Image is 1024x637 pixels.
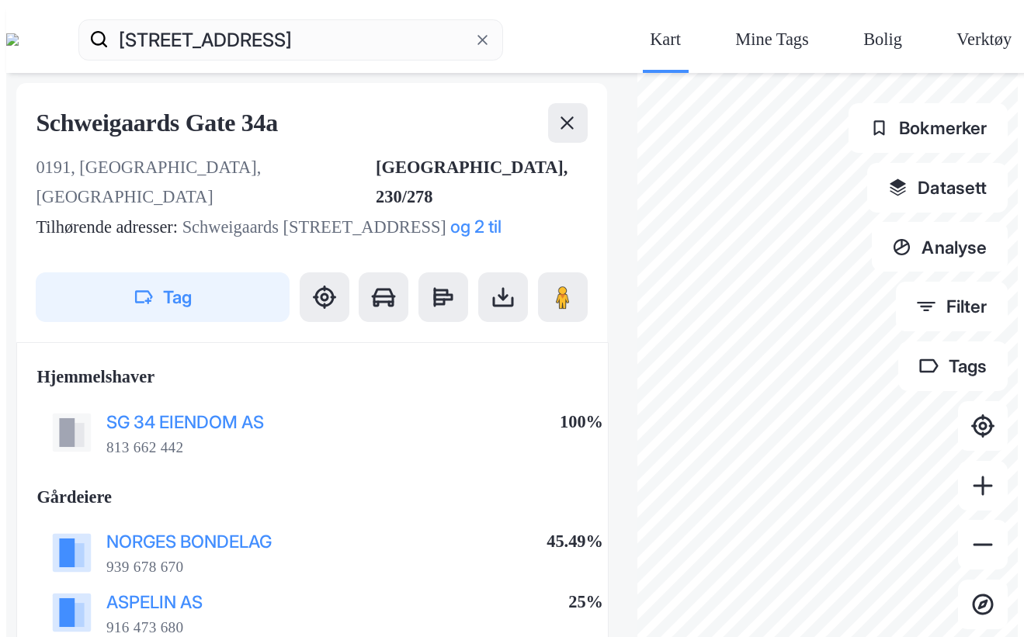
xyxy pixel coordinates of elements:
button: Analyse [872,222,1008,272]
div: Kart [650,25,681,54]
div: 813 662 442 [106,438,183,458]
div: 100% [560,407,603,437]
div: Hjemmelshaver [36,362,588,392]
div: Bolig [863,25,902,54]
div: Schweigaards Gate 34a [36,103,283,143]
button: Tag [36,272,289,322]
iframe: Chat Widget [946,563,1024,637]
div: 939 678 670 [106,557,183,577]
button: Filter [896,282,1008,331]
div: 45.49% [547,527,603,556]
img: logo.a4113a55bc3d86da70a041830d287a7e.svg [6,33,19,46]
div: Gårdeiere [36,483,588,512]
button: Datasett [867,163,1008,213]
div: Schweigaards [STREET_ADDRESS] [36,212,568,242]
div: 0191, [GEOGRAPHIC_DATA], [GEOGRAPHIC_DATA] [36,153,376,213]
div: Verktøy [956,25,1012,54]
div: [GEOGRAPHIC_DATA], 230/278 [376,153,588,213]
button: Tags [898,341,1008,391]
span: Tilhørende adresser: [36,217,182,237]
button: Bokmerker [849,103,1008,153]
div: 25% [568,587,603,617]
input: Søk på adresse, matrikkel, gårdeiere, leietakere eller personer [109,15,473,64]
div: Kontrollprogram for chat [946,563,1024,637]
div: Mine Tags [735,25,808,54]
